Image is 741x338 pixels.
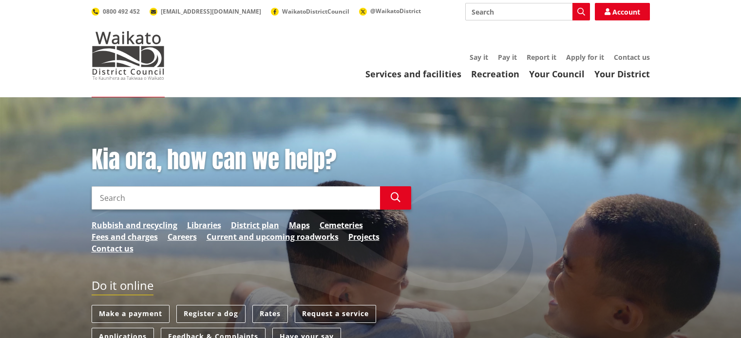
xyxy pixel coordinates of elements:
a: Apply for it [566,53,604,62]
img: Waikato District Council - Te Kaunihera aa Takiwaa o Waikato [92,31,165,80]
a: Make a payment [92,305,170,323]
input: Search input [92,186,380,210]
h1: Kia ora, how can we help? [92,146,411,174]
a: Careers [168,231,197,243]
a: WaikatoDistrictCouncil [271,7,349,16]
a: Rates [252,305,288,323]
a: Fees and charges [92,231,158,243]
a: Your Council [529,68,585,80]
a: Libraries [187,219,221,231]
input: Search input [465,3,590,20]
a: Recreation [471,68,519,80]
span: 0800 492 452 [103,7,140,16]
a: Rubbish and recycling [92,219,177,231]
a: 0800 492 452 [92,7,140,16]
a: Say it [470,53,488,62]
span: @WaikatoDistrict [370,7,421,15]
a: Contact us [92,243,133,254]
a: Services and facilities [365,68,461,80]
a: Report it [527,53,556,62]
a: Your District [594,68,650,80]
a: Account [595,3,650,20]
a: Request a service [295,305,376,323]
a: [EMAIL_ADDRESS][DOMAIN_NAME] [150,7,261,16]
a: District plan [231,219,279,231]
a: Pay it [498,53,517,62]
a: Projects [348,231,380,243]
span: WaikatoDistrictCouncil [282,7,349,16]
a: Current and upcoming roadworks [207,231,339,243]
a: @WaikatoDistrict [359,7,421,15]
h2: Do it online [92,279,153,296]
a: Cemeteries [320,219,363,231]
span: [EMAIL_ADDRESS][DOMAIN_NAME] [161,7,261,16]
a: Maps [289,219,310,231]
a: Register a dog [176,305,246,323]
a: Contact us [614,53,650,62]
